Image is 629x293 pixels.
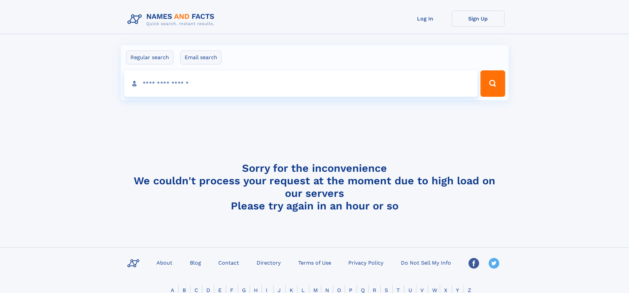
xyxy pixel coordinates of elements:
a: Terms of Use [296,258,334,267]
img: Logo Names and Facts [125,11,220,28]
input: search input [124,70,478,97]
a: Do Not Sell My Info [398,258,454,267]
a: Blog [187,258,204,267]
img: Facebook [469,258,479,269]
label: Regular search [126,51,173,64]
a: About [154,258,175,267]
button: Search Button [480,70,505,97]
a: Contact [216,258,242,267]
a: Privacy Policy [346,258,386,267]
a: Sign Up [452,11,505,27]
a: Directory [254,258,283,267]
img: Twitter [489,258,499,269]
h4: Sorry for the inconvenience We couldn't process your request at the moment due to high load on ou... [125,162,505,212]
label: Email search [180,51,222,64]
a: Log In [399,11,452,27]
